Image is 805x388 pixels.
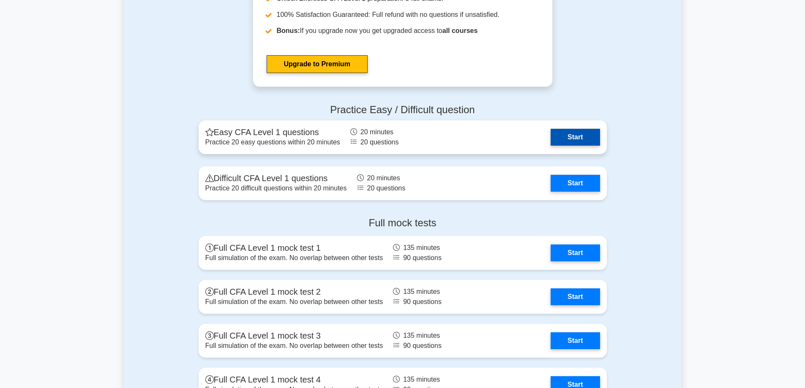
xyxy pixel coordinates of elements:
h4: Practice Easy / Difficult question [199,104,607,116]
a: Start [551,288,600,305]
a: Start [551,244,600,261]
a: Start [551,129,600,146]
h4: Full mock tests [199,217,607,229]
a: Upgrade to Premium [267,55,368,73]
a: Start [551,332,600,349]
a: Start [551,175,600,192]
